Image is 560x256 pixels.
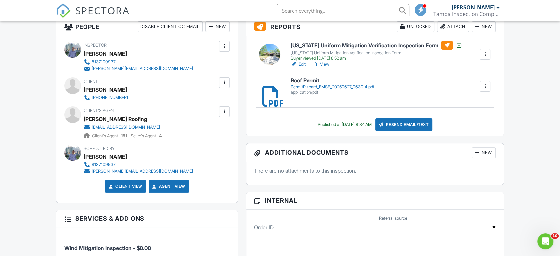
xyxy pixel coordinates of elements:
[92,95,128,100] div: [PHONE_NUMBER]
[254,167,496,174] p: There are no attachments to this inspection.
[107,183,142,190] a: Client View
[291,61,306,68] a: Edit
[75,3,130,17] span: SPECTORA
[84,49,127,59] div: [PERSON_NAME]
[84,146,115,151] span: Scheduled By
[84,124,160,131] a: [EMAIL_ADDRESS][DOMAIN_NAME]
[151,183,185,190] a: Agent View
[551,233,559,239] span: 10
[92,162,116,167] div: 8137109937
[291,90,374,95] div: application/pdf
[452,4,495,11] div: [PERSON_NAME]
[397,21,434,32] div: Unlocked
[92,66,193,71] div: [PERSON_NAME][EMAIL_ADDRESS][DOMAIN_NAME]
[277,4,409,17] input: Search everything...
[84,65,193,72] a: [PERSON_NAME][EMAIL_ADDRESS][DOMAIN_NAME]
[84,161,193,168] a: 8137109937
[291,56,462,61] div: Buyer viewed [DATE] 8:52 am
[437,21,469,32] div: Attach
[84,59,193,65] a: 8137109937
[92,169,193,174] div: [PERSON_NAME][EMAIL_ADDRESS][DOMAIN_NAME]
[433,11,500,17] div: Tampa Inspection Company
[56,210,238,227] h3: Services & Add ons
[246,192,504,209] h3: Internal
[291,41,462,61] a: [US_STATE] Uniform Mitigation Verification Inspection Form [US_STATE] Uniform Mitigation Verifica...
[317,122,371,127] div: Published at [DATE] 8:34 AM
[138,21,203,32] div: Disable Client CC Email
[205,21,230,32] div: New
[379,215,407,221] label: Referral source
[84,114,147,124] a: [PERSON_NAME] Roofing
[472,147,496,158] div: New
[375,118,432,131] div: Resend Email/Text
[291,41,462,50] h6: [US_STATE] Uniform Mitigation Verification Inspection Form
[84,85,127,95] div: [PERSON_NAME]
[92,59,116,65] div: 8137109937
[84,79,98,84] span: Client
[121,133,127,138] strong: 151
[92,125,160,130] div: [EMAIL_ADDRESS][DOMAIN_NAME]
[56,9,130,23] a: SPECTORA
[537,233,553,249] iframe: Intercom live chat
[246,17,504,36] h3: Reports
[131,133,162,138] span: Seller's Agent -
[56,17,238,36] h3: People
[64,245,151,251] span: Wind Mitigation Inspection - $0.00
[291,78,374,84] h6: Roof Permit
[246,143,504,162] h3: Additional Documents
[472,21,496,32] div: New
[84,95,128,101] a: [PHONE_NUMBER]
[291,84,374,90] div: PermitPlacard_EMSE_20250627_063014.pdf
[254,224,274,231] label: Order ID
[159,133,162,138] strong: 4
[84,168,193,175] a: [PERSON_NAME][EMAIL_ADDRESS][DOMAIN_NAME]
[84,152,127,161] div: [PERSON_NAME]
[291,78,374,95] a: Roof Permit PermitPlacard_EMSE_20250627_063014.pdf application/pdf
[312,61,329,68] a: View
[92,133,128,138] span: Client's Agent -
[56,3,71,18] img: The Best Home Inspection Software - Spectora
[291,50,462,56] div: [US_STATE] Uniform Mitigation Verification Inspection Form
[84,43,107,48] span: Inspector
[84,108,116,113] span: Client's Agent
